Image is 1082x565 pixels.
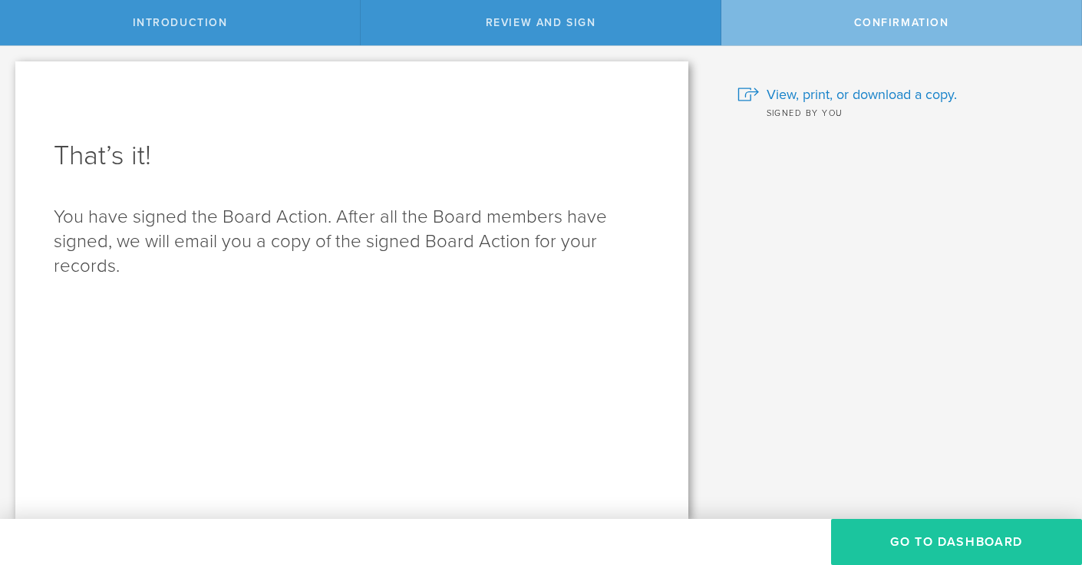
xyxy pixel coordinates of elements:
span: Confirmation [854,16,949,29]
span: Review and Sign [486,16,596,29]
button: Go to Dashboard [831,519,1082,565]
span: View, print, or download a copy. [767,84,957,104]
h1: That’s it! [54,137,650,174]
p: You have signed the Board Action. After all the Board members have signed, we will email you a co... [54,205,650,279]
div: Signed by you [737,104,1060,120]
span: Introduction [133,16,228,29]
